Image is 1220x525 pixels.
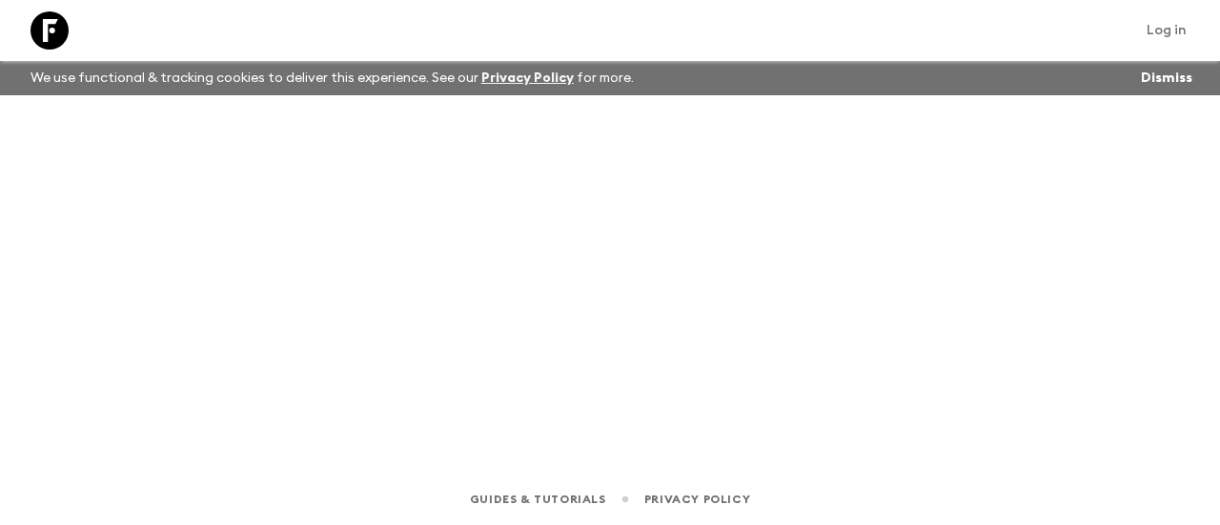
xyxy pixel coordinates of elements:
[1136,65,1197,91] button: Dismiss
[481,71,574,85] a: Privacy Policy
[1136,17,1197,44] a: Log in
[23,61,641,95] p: We use functional & tracking cookies to deliver this experience. See our for more.
[470,489,606,510] a: Guides & Tutorials
[644,489,750,510] a: Privacy Policy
